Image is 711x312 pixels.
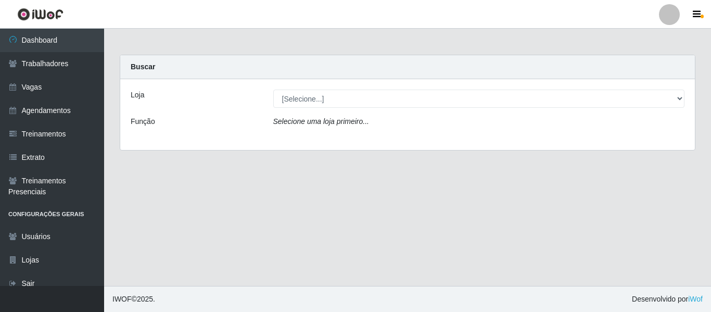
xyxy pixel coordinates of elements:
span: © 2025 . [112,294,155,305]
label: Função [131,116,155,127]
img: CoreUI Logo [17,8,64,21]
strong: Buscar [131,63,155,71]
span: IWOF [112,295,132,303]
label: Loja [131,90,144,101]
span: Desenvolvido por [632,294,703,305]
i: Selecione uma loja primeiro... [273,117,369,126]
a: iWof [688,295,703,303]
